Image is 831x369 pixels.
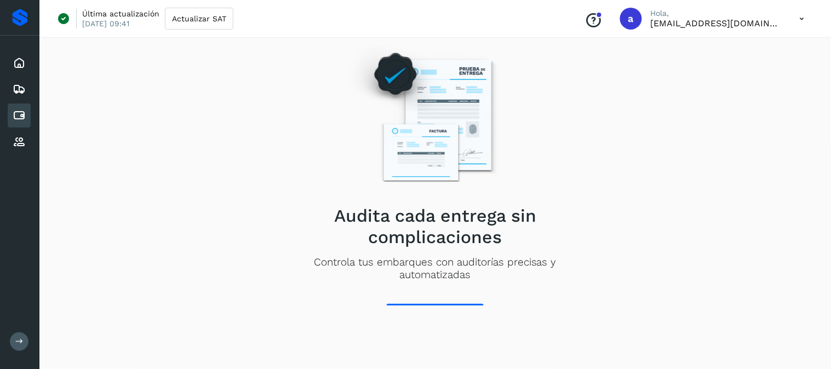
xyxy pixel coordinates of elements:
[279,256,592,281] p: Controla tus embarques con auditorías precisas y automatizadas
[8,103,31,128] div: Cuentas por pagar
[82,19,129,28] p: [DATE] 09:41
[279,205,592,247] h2: Audita cada entrega sin complicaciones
[172,15,226,22] span: Actualizar SAT
[8,51,31,75] div: Inicio
[651,18,782,28] p: asesoresdiferidos@astpsa.com
[651,9,782,18] p: Hola,
[341,36,530,197] img: Empty state image
[165,8,233,30] button: Actualizar SAT
[82,9,159,19] p: Última actualización
[8,130,31,154] div: Proveedores
[8,77,31,101] div: Embarques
